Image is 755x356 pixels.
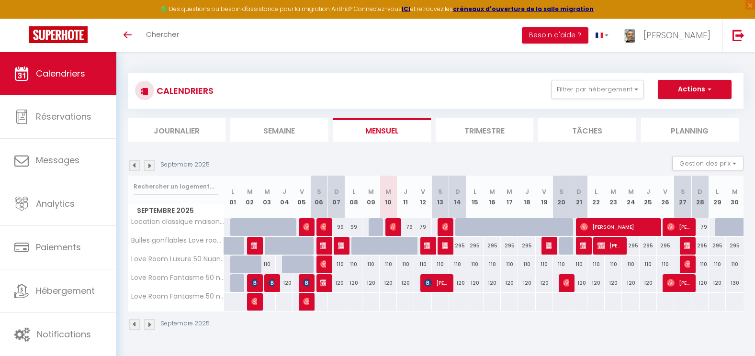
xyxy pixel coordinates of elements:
div: 120 [501,274,518,292]
div: 79 [397,218,414,236]
span: [PERSON_NAME] [667,274,690,292]
abbr: D [334,187,339,196]
th: 17 [501,176,518,218]
div: 120 [345,274,362,292]
div: 120 [587,274,605,292]
div: 110 [691,256,709,273]
li: Trimestre [436,118,533,142]
div: 120 [328,274,345,292]
div: 295 [501,237,518,255]
span: Notifications [37,328,91,340]
span: Septembre 2025 [128,204,224,218]
abbr: J [525,187,529,196]
li: Mensuel [333,118,431,142]
div: 120 [380,274,397,292]
span: [PERSON_NAME] [303,274,309,292]
div: 120 [605,274,622,292]
th: 15 [466,176,484,218]
th: 07 [328,176,345,218]
div: 295 [640,237,657,255]
p: Septembre 2025 [160,160,210,169]
div: 99 [345,218,362,236]
th: 10 [380,176,397,218]
th: 14 [449,176,466,218]
span: [PERSON_NAME] & [PERSON_NAME] -Picoulier [338,236,344,255]
div: 110 [414,256,431,273]
span: Guillaume & Line DIVET [684,236,690,255]
th: 21 [570,176,587,218]
div: 295 [622,237,639,255]
span: [PERSON_NAME] [303,292,309,311]
div: 110 [518,256,535,273]
div: 120 [518,274,535,292]
abbr: L [716,187,719,196]
div: 110 [657,256,674,273]
img: ... [623,27,637,44]
th: 05 [293,176,310,218]
div: 110 [553,256,570,273]
div: 130 [726,274,744,292]
div: 110 [640,256,657,273]
th: 30 [726,176,744,218]
li: Journalier [128,118,225,142]
th: 24 [622,176,639,218]
span: Love Room Fantasme 50 nuances [130,274,225,281]
span: Deb Dev [320,218,326,236]
abbr: V [663,187,667,196]
abbr: M [628,187,634,196]
div: 295 [449,237,466,255]
div: 110 [587,256,605,273]
span: Mulot Quetin [251,274,257,292]
div: 120 [570,274,587,292]
abbr: M [507,187,512,196]
a: Chercher [139,19,186,52]
span: [PERSON_NAME] & [PERSON_NAME] [597,236,620,255]
span: Bulles gonflables Love room -Love Home XO [130,237,225,244]
span: Laurent & [PERSON_NAME] [251,236,257,255]
span: [PERSON_NAME] & [PERSON_NAME] [320,236,326,255]
span: Location classique maison l'été · ☀︎ Maison au calme - 5min de Cognac - 1/8 pers ☀︎ [130,218,225,225]
div: 120 [484,274,501,292]
div: 120 [276,274,293,292]
abbr: M [489,187,495,196]
span: Réservations [36,111,91,122]
div: 110 [726,256,744,273]
th: 04 [276,176,293,218]
div: 295 [484,237,501,255]
div: 110 [432,256,449,273]
abbr: M [368,187,374,196]
strong: ICI [402,5,410,13]
div: 295 [691,237,709,255]
th: 25 [640,176,657,218]
th: 18 [518,176,535,218]
abbr: L [231,187,234,196]
th: 06 [310,176,327,218]
span: [PERSON_NAME] [269,274,274,292]
abbr: S [559,187,563,196]
abbr: J [282,187,286,196]
th: 26 [657,176,674,218]
div: 110 [484,256,501,273]
div: 120 [536,274,553,292]
span: [PERSON_NAME] [643,29,710,41]
span: Hébergement [36,285,95,297]
span: [PERSON_NAME] [684,255,690,273]
button: Filtrer par hébergement [552,80,643,99]
div: 110 [397,256,414,273]
div: 110 [605,256,622,273]
abbr: V [542,187,546,196]
abbr: L [352,187,355,196]
button: Gestion des prix [672,156,744,170]
div: 110 [328,256,345,273]
th: 02 [241,176,259,218]
th: 28 [691,176,709,218]
abbr: D [698,187,702,196]
span: [PERSON_NAME] [667,218,690,236]
span: [PERSON_NAME] [390,218,395,236]
iframe: Chat [714,313,748,349]
abbr: M [247,187,253,196]
span: Chercher [146,29,179,39]
span: Calendriers [36,67,85,79]
th: 12 [414,176,431,218]
abbr: V [421,187,425,196]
